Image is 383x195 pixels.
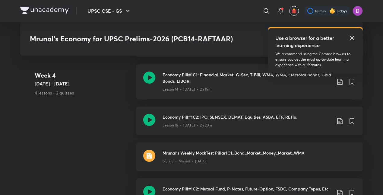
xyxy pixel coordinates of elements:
a: Company Logo [20,7,69,15]
button: UPSC CSE - GS [84,5,135,17]
img: avatar [291,8,297,14]
h4: Week 4 [35,71,131,80]
img: streak [329,8,335,14]
img: Deepti Yadav [353,6,363,16]
a: Economy Pill#1C1: Financial Market: G-Sec, T-Bill, WMA, WMA, Electoral Bonds, Gold Bonds, LIBORLe... [136,64,363,107]
h5: [DATE] - [DATE] [35,80,131,87]
button: avatar [289,6,299,16]
p: We recommend using the Chrome browser to ensure you get the most up-to-date learning experience w... [275,51,356,68]
h3: Economy Pill#1C1: Financial Market: G-Sec, T-Bill, WMA, WMA, Electoral Bonds, Gold Bonds, LIBOR [163,72,331,84]
h3: Mrunal's Weekly MockTest Pillar1C1_Bond_Market_Money_Market_WMA [163,150,356,156]
p: Lesson 14 • [DATE] • 2h 11m [163,87,210,92]
h5: Use a browser for a better learning experience [275,34,335,49]
p: 4 lessons • 2 quizzes [35,90,131,96]
h3: Economy Pill#1C2: Mutual Fund, P-Notes, Future-Option, FSDC, Company Types, Etc [163,186,331,192]
a: Economy Pill#1C2: IPO, SENSEX, DEMAT, Equities, ASBA, ETF, REITs,Lesson 15 • [DATE] • 2h 20m [136,107,363,142]
img: Company Logo [20,7,69,14]
a: quizMrunal's Weekly MockTest Pillar1C1_Bond_Market_Money_Market_WMAQuiz 5 • Missed • [DATE] [136,142,363,178]
img: quiz [143,150,155,162]
p: Quiz 5 • Missed • [DATE] [163,158,207,164]
h3: Economy Pill#1C2: IPO, SENSEX, DEMAT, Equities, ASBA, ETF, REITs, [163,114,331,120]
p: Lesson 15 • [DATE] • 2h 20m [163,123,212,128]
h3: Mrunal’s Economy for UPSC Prelims-2026 (PCB14-RAFTAAR) [30,34,266,43]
